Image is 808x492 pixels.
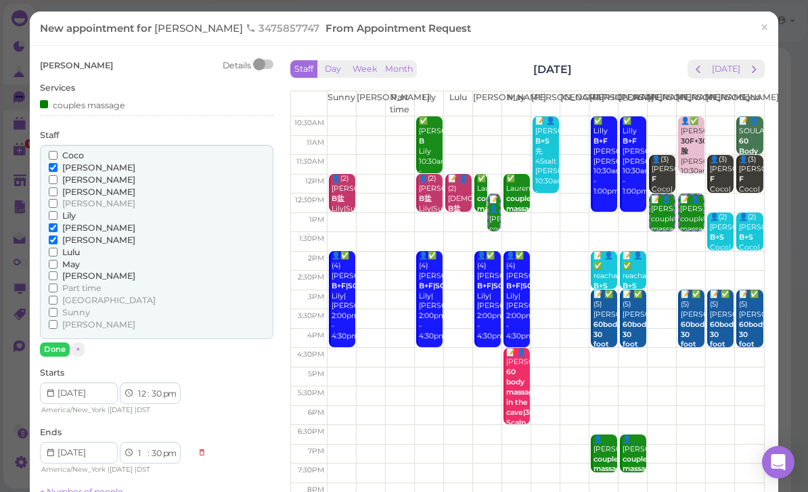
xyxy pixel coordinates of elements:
input: [PERSON_NAME] [49,223,58,232]
b: 60body 30 foot [623,320,650,349]
label: Staff [40,129,59,141]
b: B+F|SC [477,282,503,290]
th: [PERSON_NAME] [619,91,648,116]
th: [PERSON_NAME] [589,91,619,116]
label: Services [40,82,75,94]
span: [GEOGRAPHIC_DATA] [62,295,156,305]
label: Starts [40,367,64,379]
div: 📝 ✅ (5) [PERSON_NAME] [DEMOGRAPHIC_DATA] Coco|[PERSON_NAME]|[PERSON_NAME] |[PERSON_NAME]|[PERSON_... [622,290,646,451]
div: ✅ Lauren [PERSON_NAME]|May 12:00pm - 1:00pm [476,174,487,254]
b: B+S [593,282,608,290]
th: [GEOGRAPHIC_DATA] [560,91,589,116]
div: 👤(2) [PERSON_NAME] Coco|[PERSON_NAME] 1:00pm - 2:00pm [709,213,734,293]
span: [PERSON_NAME] [62,187,135,197]
span: Part time [62,283,102,293]
th: [PERSON_NAME] [648,91,677,116]
div: 👤(3) [PERSON_NAME] Coco|[PERSON_NAME] |[PERSON_NAME] 11:30am - 12:30pm [651,155,675,256]
b: couples massage [623,455,654,474]
b: B+S [623,282,637,290]
input: Part time [49,284,58,292]
div: 📝 👤[PERSON_NAME] couples massage Couple's massage [PERSON_NAME] |[PERSON_NAME]|[PERSON_NAME] 12:3... [489,195,499,336]
div: couples massage [40,97,125,112]
span: 3:30pm [298,311,324,320]
div: 👤(3) [PERSON_NAME] Coco|[PERSON_NAME] |[PERSON_NAME] 11:30am - 12:30pm [709,155,734,256]
span: [PERSON_NAME] [62,271,135,281]
input: [PERSON_NAME] [49,175,58,184]
th: [PERSON_NAME] [531,91,560,116]
div: Open Intercom Messenger [762,446,794,478]
input: Lily [49,211,58,220]
input: [PERSON_NAME] [49,163,58,172]
span: 6:30pm [298,427,324,436]
th: Coco [735,91,764,116]
b: 60body 30 foot [681,320,709,349]
span: [PERSON_NAME] [154,22,246,35]
div: 👤✅ (4) [PERSON_NAME] Lily|[PERSON_NAME]|May|Sunny 2:00pm - 4:30pm [476,251,501,342]
div: | | [40,404,191,416]
b: couples massage [506,194,538,213]
input: [PERSON_NAME] [49,271,58,280]
div: | | [40,464,191,476]
span: 3pm [308,292,324,301]
th: Sunny [327,91,356,116]
span: × [760,18,769,37]
div: Details [223,60,251,72]
div: ✅ Lilly [PERSON_NAME]|[PERSON_NAME] 10:30am - 1:00pm [622,116,646,197]
span: [PERSON_NAME] [62,235,135,245]
span: May [62,259,80,269]
span: [DATE] [110,405,133,414]
input: [PERSON_NAME] [49,187,58,196]
b: B+F [623,137,637,146]
div: 👤✅ (4) [PERSON_NAME] Lily|[PERSON_NAME]|May|Sunny 2:00pm - 4:30pm [506,251,530,342]
span: DST [137,405,150,414]
input: [PERSON_NAME] [49,320,58,329]
input: [PERSON_NAME] [49,236,58,244]
span: 12pm [305,177,324,185]
b: B+S [739,233,753,242]
button: next [744,60,765,78]
b: F [652,175,656,183]
b: 60 body massage in the cave|30Facial|30min Scalp treatment [506,367,580,437]
b: B+F|SC [506,282,533,290]
h2: [DATE] [533,62,572,77]
div: ✅ Lilly [PERSON_NAME]|[PERSON_NAME] 10:30am - 1:00pm [593,116,617,197]
input: [PERSON_NAME] [49,199,58,208]
div: 📝 👤[PERSON_NAME] couples massage Couple's massage [PERSON_NAME] |[PERSON_NAME]|[PERSON_NAME] 12:3... [679,195,703,326]
div: ✅ [PERSON_NAME] Lily 10:30am - 12:00pm [418,116,443,187]
b: B盐 [332,194,344,203]
button: [DATE] [708,60,744,78]
b: F [739,175,744,183]
span: 5:30pm [298,388,324,397]
b: B [419,137,424,146]
div: ✅ Lauren [PERSON_NAME]|May 12:00pm - 1:00pm [506,174,530,254]
span: DST [137,465,150,474]
div: 📝 👤✅ reachale 1 pre [PERSON_NAME]|[PERSON_NAME] 2:00pm - 3:00pm [593,251,617,352]
span: 4pm [307,331,324,340]
span: 11:30am [296,157,324,166]
span: Coco [62,150,84,160]
th: [PERSON_NAME] [677,91,706,116]
span: [PERSON_NAME] [62,319,135,330]
b: B+F|SC [332,282,358,290]
b: B盐 [419,194,432,203]
span: [PERSON_NAME] [62,223,135,233]
div: 👤✅ (4) [PERSON_NAME] Lily|[PERSON_NAME]|May|Sunny 2:00pm - 4:30pm [418,251,443,342]
b: B盐 [448,204,461,213]
span: Lulu [62,247,80,257]
div: 👤(2) [PERSON_NAME] Lily|Sunny 12:00pm - 1:00pm [418,174,443,244]
div: 📝 ✅ (5) [PERSON_NAME] [DEMOGRAPHIC_DATA] Coco|[PERSON_NAME]|[PERSON_NAME] |[PERSON_NAME]|[PERSON_... [593,290,617,451]
span: 4:30pm [297,350,324,359]
span: Sunny [62,307,90,317]
b: 60body 30 foot [710,320,738,349]
div: 📝 👤(2) [DEMOGRAPHIC_DATA] Groupon 已经扫了 3/26 Lulu 12:00pm - 1:00pm [447,174,472,295]
b: 60body 30 foot [593,320,621,349]
span: [PERSON_NAME] [62,162,135,173]
span: America/New_York [41,465,106,474]
input: Use the arrow keys to pick a date [40,382,118,404]
span: 12:30pm [295,196,324,204]
button: Done [40,342,70,357]
th: Part time [385,91,414,116]
div: 📝 👤✅ reachale 1 pre [PERSON_NAME]|[PERSON_NAME] 2:00pm - 3:00pm [622,251,646,352]
b: 60body 30 foot [739,320,767,349]
b: B+F [593,137,608,146]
